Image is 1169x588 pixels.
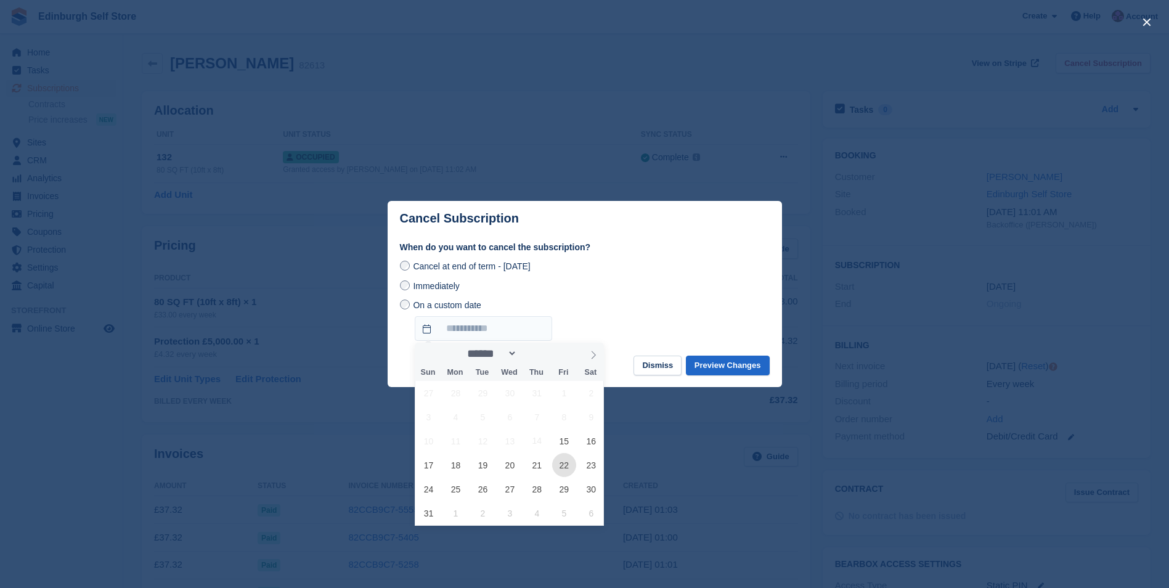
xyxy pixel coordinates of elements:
input: Year [517,347,556,360]
span: August 22, 2025 [552,453,576,477]
span: Fri [550,369,577,377]
span: August 16, 2025 [579,429,603,453]
span: September 2, 2025 [471,501,495,525]
span: Mon [441,369,468,377]
span: August 7, 2025 [525,405,549,429]
span: July 31, 2025 [525,381,549,405]
span: August 31, 2025 [417,501,441,525]
span: September 1, 2025 [444,501,468,525]
span: August 19, 2025 [471,453,495,477]
select: Month [463,347,517,360]
input: On a custom date [400,300,410,309]
span: August 18, 2025 [444,453,468,477]
span: August 28, 2025 [525,477,549,501]
span: Sat [577,369,604,377]
span: August 21, 2025 [525,453,549,477]
button: Preview Changes [686,356,770,376]
span: July 30, 2025 [498,381,522,405]
span: September 4, 2025 [525,501,549,525]
span: August 29, 2025 [552,477,576,501]
span: September 5, 2025 [552,501,576,525]
span: August 10, 2025 [417,429,441,453]
span: August 20, 2025 [498,453,522,477]
span: August 24, 2025 [417,477,441,501]
button: Dismiss [633,356,682,376]
span: July 29, 2025 [471,381,495,405]
span: August 26, 2025 [471,477,495,501]
span: August 12, 2025 [471,429,495,453]
span: August 17, 2025 [417,453,441,477]
span: Immediately [413,281,459,291]
input: On a custom date [415,316,552,341]
input: Immediately [400,280,410,290]
span: August 25, 2025 [444,477,468,501]
span: September 6, 2025 [579,501,603,525]
span: August 23, 2025 [579,453,603,477]
label: When do you want to cancel the subscription? [400,241,770,254]
span: Thu [523,369,550,377]
span: August 9, 2025 [579,405,603,429]
button: close [1137,12,1157,32]
span: August 27, 2025 [498,477,522,501]
span: August 13, 2025 [498,429,522,453]
span: July 27, 2025 [417,381,441,405]
span: August 5, 2025 [471,405,495,429]
span: September 3, 2025 [498,501,522,525]
span: August 4, 2025 [444,405,468,429]
span: August 14, 2025 [525,429,549,453]
span: August 11, 2025 [444,429,468,453]
span: Cancel at end of term - [DATE] [413,261,530,271]
span: August 6, 2025 [498,405,522,429]
span: Tue [468,369,495,377]
span: August 8, 2025 [552,405,576,429]
p: Cancel Subscription [400,211,519,226]
span: August 15, 2025 [552,429,576,453]
span: On a custom date [413,300,481,310]
input: Cancel at end of term - [DATE] [400,261,410,271]
span: July 28, 2025 [444,381,468,405]
span: August 2, 2025 [579,381,603,405]
span: Wed [495,369,523,377]
span: August 30, 2025 [579,477,603,501]
span: August 1, 2025 [552,381,576,405]
span: August 3, 2025 [417,405,441,429]
span: Sun [415,369,442,377]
